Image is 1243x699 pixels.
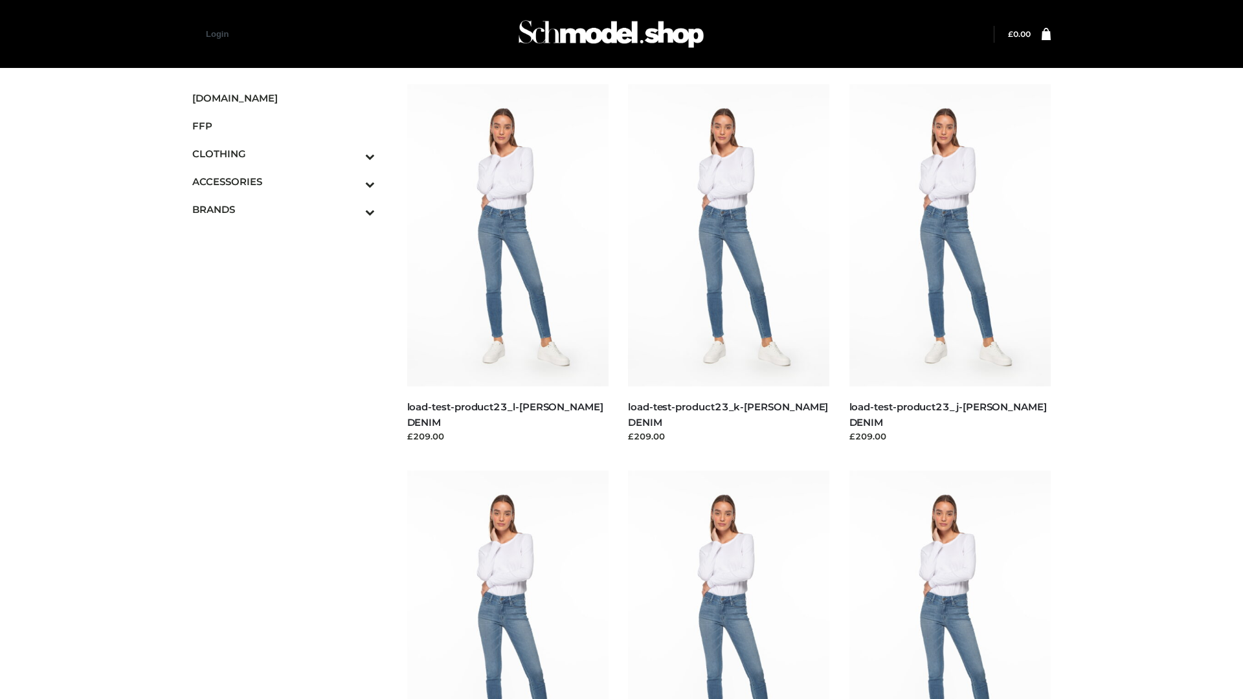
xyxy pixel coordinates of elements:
a: £0.00 [1008,29,1031,39]
button: Toggle Submenu [330,195,375,223]
a: Login [206,29,229,39]
button: Toggle Submenu [330,168,375,195]
span: BRANDS [192,202,375,217]
span: [DOMAIN_NAME] [192,91,375,105]
div: £209.00 [407,430,609,443]
span: ACCESSORIES [192,174,375,189]
span: CLOTHING [192,146,375,161]
a: FFP [192,112,375,140]
a: CLOTHINGToggle Submenu [192,140,375,168]
a: load-test-product23_k-[PERSON_NAME] DENIM [628,401,828,428]
div: £209.00 [849,430,1051,443]
span: £ [1008,29,1013,39]
bdi: 0.00 [1008,29,1031,39]
span: FFP [192,118,375,133]
div: £209.00 [628,430,830,443]
button: Toggle Submenu [330,140,375,168]
a: load-test-product23_j-[PERSON_NAME] DENIM [849,401,1047,428]
a: BRANDSToggle Submenu [192,195,375,223]
a: load-test-product23_l-[PERSON_NAME] DENIM [407,401,603,428]
img: Schmodel Admin 964 [514,8,708,60]
a: [DOMAIN_NAME] [192,84,375,112]
a: ACCESSORIESToggle Submenu [192,168,375,195]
